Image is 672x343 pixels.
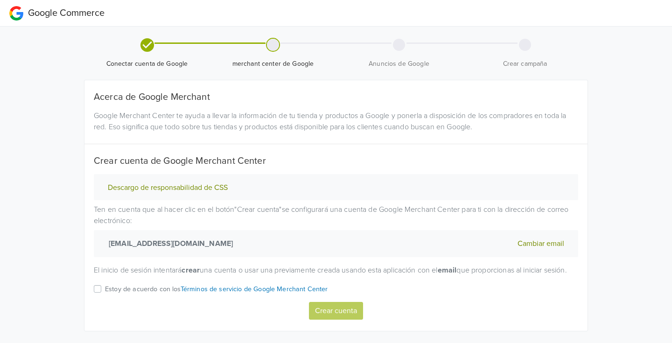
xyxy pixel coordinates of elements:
strong: [EMAIL_ADDRESS][DOMAIN_NAME] [105,238,233,249]
span: Crear campaña [466,59,584,69]
span: Google Commerce [28,7,105,19]
p: Ten en cuenta que al hacer clic en el botón " Crear cuenta " se configurará una cuenta de Google ... [94,204,578,257]
p: Estoy de acuerdo con los [105,284,328,294]
span: Anuncios de Google [340,59,458,69]
p: El inicio de sesión intentará una cuenta o usar una previamente creada usando esta aplicación con... [94,265,578,276]
h5: Crear cuenta de Google Merchant Center [94,155,578,167]
a: Términos de servicio de Google Merchant Center [181,285,328,293]
strong: crear [182,266,200,275]
div: Google Merchant Center te ayuda a llevar la información de tu tienda y productos a Google y poner... [87,110,585,133]
span: Conectar cuenta de Google [88,59,206,69]
button: Descargo de responsabilidad de CSS [105,183,231,193]
strong: email [438,266,457,275]
button: Cambiar email [515,238,567,250]
h5: Acerca de Google Merchant [94,91,578,103]
span: merchant center de Google [214,59,332,69]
